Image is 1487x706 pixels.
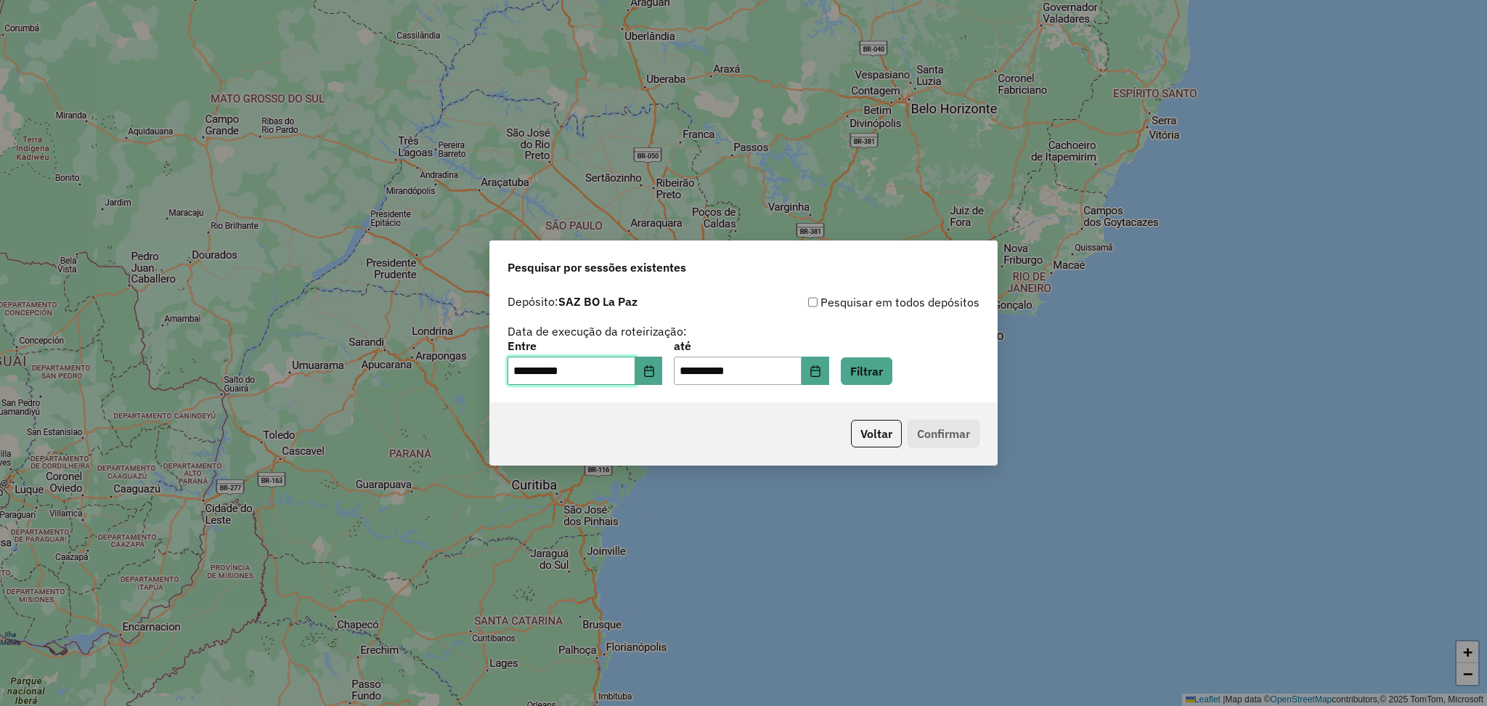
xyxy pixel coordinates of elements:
button: Choose Date [635,357,663,386]
button: Filtrar [841,357,892,385]
strong: SAZ BO La Paz [558,294,637,309]
label: Depósito: [508,293,637,310]
button: Choose Date [802,357,829,386]
label: até [674,337,828,354]
button: Voltar [851,420,902,447]
label: Entre [508,337,662,354]
label: Data de execução da roteirização: [508,322,687,340]
span: Pesquisar por sessões existentes [508,259,686,276]
div: Pesquisar em todos depósitos [743,293,979,311]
